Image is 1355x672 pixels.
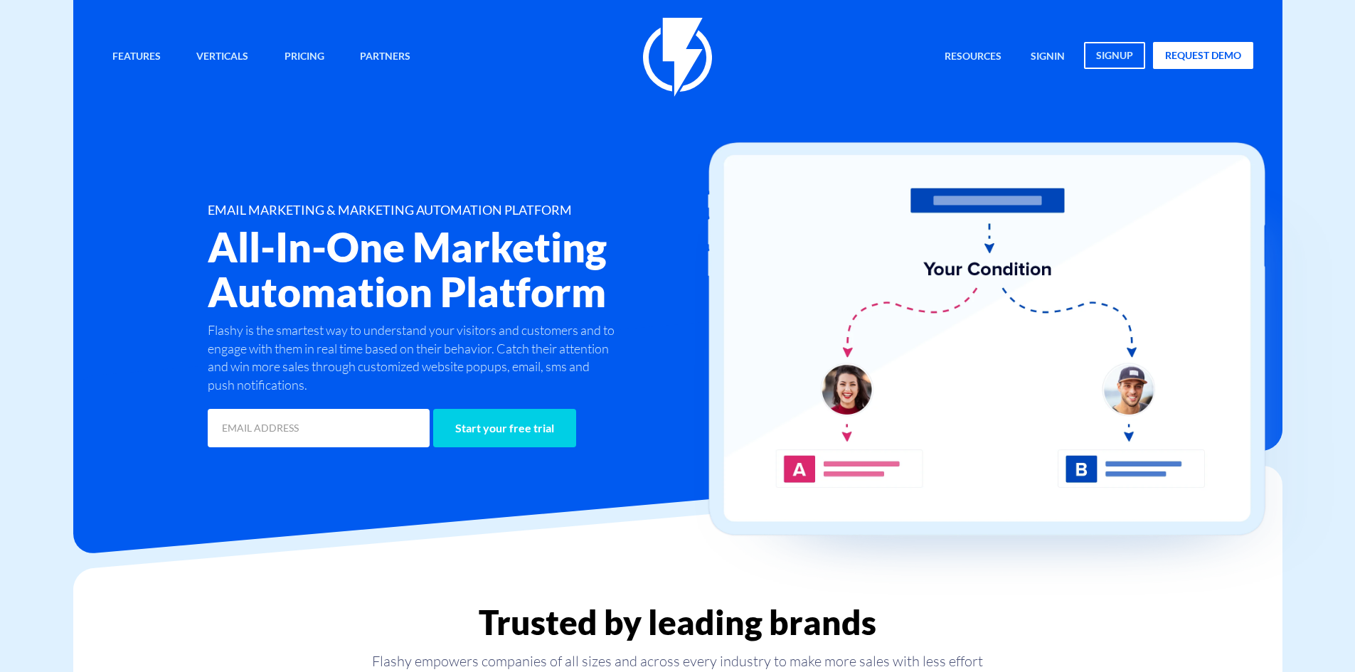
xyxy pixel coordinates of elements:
p: Flashy is the smartest way to understand your visitors and customers and to engage with them in r... [208,321,619,395]
a: Verticals [186,42,259,73]
a: Features [102,42,171,73]
h2: Trusted by leading brands [73,604,1282,641]
a: Partners [349,42,421,73]
a: request demo [1153,42,1253,69]
a: Resources [934,42,1012,73]
input: EMAIL ADDRESS [208,409,430,447]
a: signup [1084,42,1145,69]
h2: All-In-One Marketing Automation Platform [208,225,762,314]
a: Pricing [274,42,335,73]
a: signin [1020,42,1075,73]
h1: EMAIL MARKETING & MARKETING AUTOMATION PLATFORM [208,203,762,218]
p: Flashy empowers companies of all sizes and across every industry to make more sales with less effort [73,651,1282,671]
input: Start your free trial [433,409,576,447]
